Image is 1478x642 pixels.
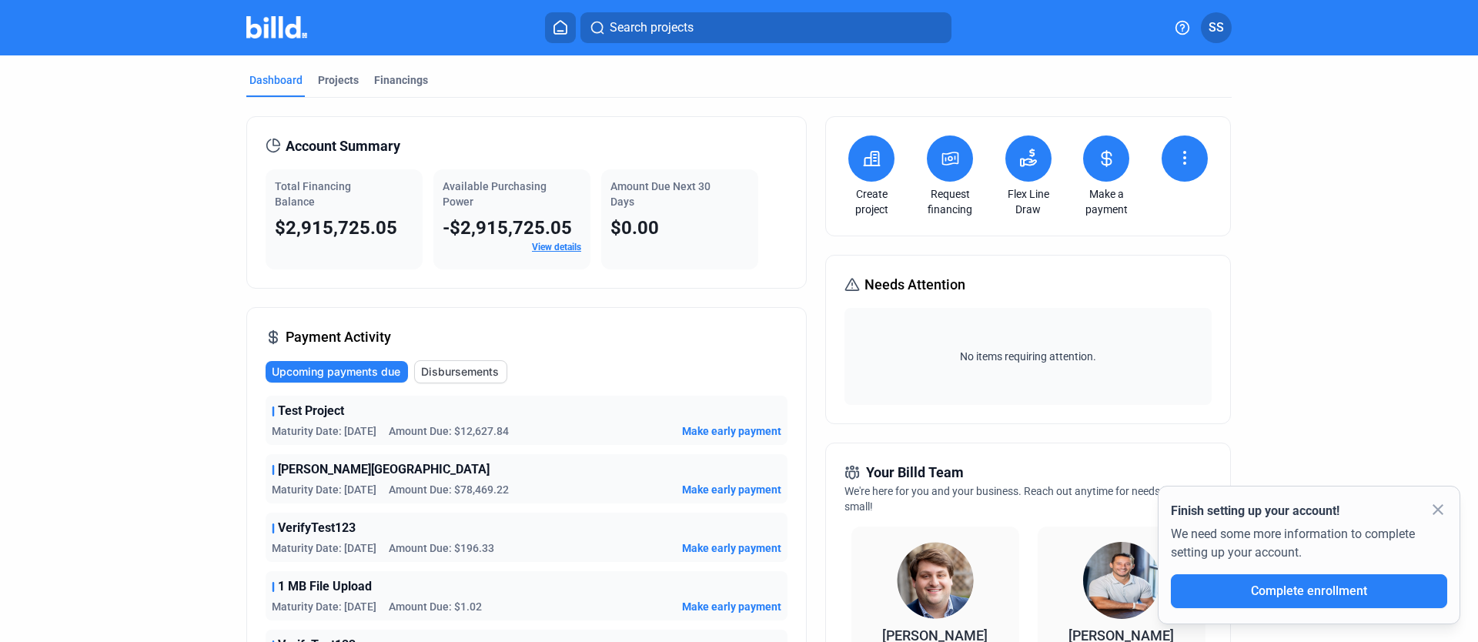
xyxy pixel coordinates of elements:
[610,18,694,37] span: Search projects
[610,180,711,208] span: Amount Due Next 30 Days
[275,180,351,208] span: Total Financing Balance
[610,217,659,239] span: $0.00
[1209,18,1224,37] span: SS
[851,349,1205,364] span: No items requiring attention.
[532,242,581,252] a: View details
[266,361,408,383] button: Upcoming payments due
[844,186,898,217] a: Create project
[682,423,781,439] button: Make early payment
[682,599,781,614] button: Make early payment
[1171,502,1447,520] div: Finish setting up your account!
[278,577,372,596] span: 1 MB File Upload
[443,217,572,239] span: -$2,915,725.05
[866,462,964,483] span: Your Billd Team
[272,423,376,439] span: Maturity Date: [DATE]
[272,364,400,380] span: Upcoming payments due
[389,540,494,556] span: Amount Due: $196.33
[580,12,951,43] button: Search projects
[1083,542,1160,619] img: Territory Manager
[272,482,376,497] span: Maturity Date: [DATE]
[414,360,507,383] button: Disbursements
[1201,12,1232,43] button: SS
[374,72,428,88] div: Financings
[1001,186,1055,217] a: Flex Line Draw
[1429,500,1447,519] mat-icon: close
[272,599,376,614] span: Maturity Date: [DATE]
[275,217,397,239] span: $2,915,725.05
[682,482,781,497] button: Make early payment
[278,519,356,537] span: VerifyTest123
[897,542,974,619] img: Relationship Manager
[278,402,344,420] span: Test Project
[682,540,781,556] button: Make early payment
[286,326,391,348] span: Payment Activity
[443,180,547,208] span: Available Purchasing Power
[1251,583,1367,598] span: Complete enrollment
[1171,520,1447,574] div: We need some more information to complete setting up your account.
[318,72,359,88] div: Projects
[1171,574,1447,608] button: Complete enrollment
[389,599,482,614] span: Amount Due: $1.02
[246,16,307,38] img: Billd Company Logo
[421,364,499,380] span: Disbursements
[1079,186,1133,217] a: Make a payment
[389,482,509,497] span: Amount Due: $78,469.22
[864,274,965,296] span: Needs Attention
[278,460,490,479] span: [PERSON_NAME][GEOGRAPHIC_DATA]
[844,485,1198,513] span: We're here for you and your business. Reach out anytime for needs big and small!
[286,135,400,157] span: Account Summary
[923,186,977,217] a: Request financing
[389,423,509,439] span: Amount Due: $12,627.84
[249,72,303,88] div: Dashboard
[272,540,376,556] span: Maturity Date: [DATE]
